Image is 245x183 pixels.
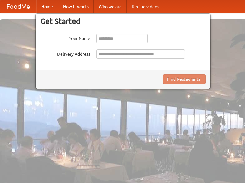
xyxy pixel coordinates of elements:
[40,34,90,42] label: Your Name
[36,0,58,13] a: Home
[40,17,206,26] h3: Get Started
[163,74,206,84] button: Find Restaurants!
[58,0,94,13] a: How it works
[94,0,127,13] a: Who we are
[40,49,90,57] label: Delivery Address
[0,0,36,13] a: FoodMe
[127,0,164,13] a: Recipe videos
